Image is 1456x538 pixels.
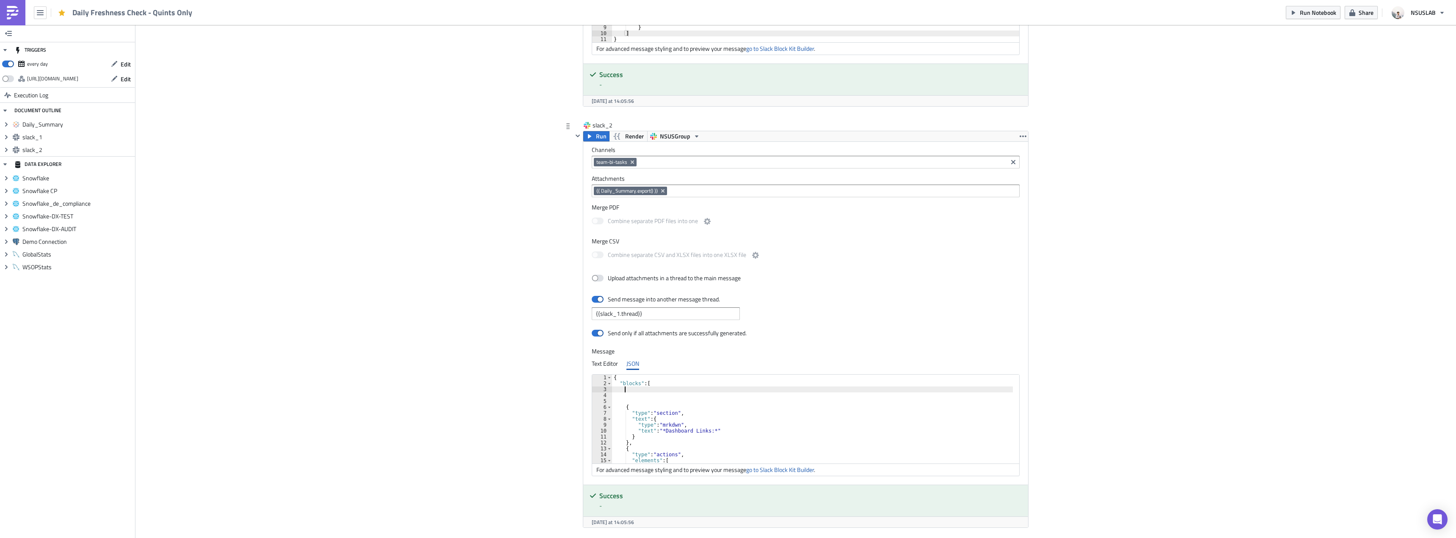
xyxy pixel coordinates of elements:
h5: Success [599,492,1022,499]
div: 13 [592,446,612,452]
label: Send message into another message thread. [592,295,721,303]
div: TRIGGERS [14,42,46,58]
button: Remove Tag [659,187,667,195]
span: slack_2 [593,121,626,130]
div: 15 [592,458,612,464]
div: Send only if all attachments are successfully generated. [608,329,747,337]
div: 6 [592,404,612,410]
div: 9 [592,422,612,428]
body: Rich Text Area. Press ALT-0 for help. [3,3,441,10]
span: [DATE] at 14:05:56 [592,97,634,105]
span: Snowflake CP [22,187,133,195]
span: NSUSLAB [1411,8,1436,17]
button: Render [609,131,648,141]
label: Channels [592,146,1020,154]
label: Merge PDF [592,204,1020,211]
label: Message [592,348,1020,355]
a: go to Slack Block Kit Builder [746,465,814,474]
label: Combine separate PDF files into one [592,216,712,227]
div: For advanced message styling and to preview your message . [592,42,1019,55]
div: 11 [592,36,612,42]
div: 3 [592,386,612,392]
label: Combine separate CSV and XLSX files into one XLSX file [592,250,761,261]
span: {{ Daily_Summary.export() }} [596,188,658,194]
div: DOCUMENT OUTLINE [14,103,61,118]
span: Run [596,131,607,141]
p: BI Toronto - Daily Freshness Check [3,3,441,10]
button: Run [583,131,609,141]
div: 10 [592,30,612,36]
button: Hide content [573,131,583,141]
div: JSON [626,357,639,370]
span: Snowflake_de_compliance [22,200,133,207]
div: - [599,501,1022,510]
span: Daily Freshness Check - Quints Only [72,8,193,17]
input: {{ slack_1.thread }} [592,307,740,320]
div: 12 [592,440,612,446]
div: 14 [592,452,612,458]
span: team-bi-tasks [596,159,627,166]
div: https://pushmetrics.io/api/v1/report/W2rbwqRLDw/webhook?token=0a48065b8d6b48f88930f3c47b66f393 [27,72,78,85]
span: Edit [121,74,131,83]
span: Daily_Summary [22,121,133,128]
button: Run Notebook [1286,6,1340,19]
button: Combine separate PDF files into one [702,216,712,226]
span: slack_2 [22,146,133,154]
div: Text Editor [592,357,618,370]
div: For advanced message styling and to preview your message . [592,464,1019,476]
span: Share [1359,8,1373,17]
div: - [599,80,1022,89]
img: Avatar [1391,6,1405,20]
img: PushMetrics [6,6,19,19]
div: DATA EXPLORER [14,157,61,172]
div: Open Intercom Messenger [1427,509,1448,530]
button: Combine separate CSV and XLSX files into one XLSX file [750,250,761,260]
div: 7 [592,410,612,416]
button: Edit [107,72,135,86]
span: Demo Connection [22,238,133,246]
span: [DATE] at 14:05:56 [592,518,634,526]
span: slack_1 [22,133,133,141]
span: Execution Log [14,88,48,103]
span: Snowflake [22,174,133,182]
button: NSUSLAB [1387,3,1450,22]
label: Merge CSV [592,237,1020,245]
span: Snowflake-DX-TEST [22,212,133,220]
span: GlobalStats [22,251,133,258]
div: 4 [592,392,612,398]
div: 2 [592,381,612,386]
div: every day [27,58,48,70]
span: WSOPStats [22,263,133,271]
h5: Success [599,71,1022,78]
a: go to Slack Block Kit Builder [746,44,814,53]
label: Attachments [592,175,1020,182]
button: Share [1345,6,1378,19]
button: Edit [107,58,135,71]
div: 11 [592,434,612,440]
span: Run Notebook [1300,8,1336,17]
span: Edit [121,60,131,69]
button: NSUSGroup [647,131,703,141]
button: Remove Tag [629,158,637,166]
label: Upload attachments in a thread to the main message [592,274,741,282]
span: NSUSGroup [660,131,690,141]
div: 5 [592,398,612,404]
div: 10 [592,428,612,434]
div: 9 [592,25,612,30]
span: Snowflake-DX-AUDIT [22,225,133,233]
div: 8 [592,416,612,422]
div: 1 [592,375,612,381]
span: Render [625,131,644,141]
button: Clear selected items [1008,157,1018,167]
